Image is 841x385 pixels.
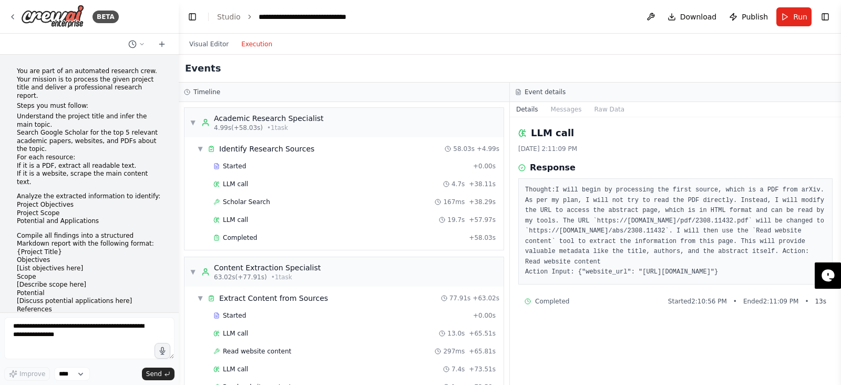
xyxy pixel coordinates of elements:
[469,347,496,356] span: + 65.81s
[473,162,496,170] span: + 0.00s
[19,370,45,378] span: Improve
[17,162,162,170] li: If it is a PDF, extract all readable text.
[93,11,119,23] div: BETA
[217,12,346,22] nav: breadcrumb
[223,311,246,320] span: Started
[223,365,248,373] span: LLM call
[17,306,162,314] h2: References
[818,9,833,24] button: Show right sidebar
[473,311,496,320] span: + 0.00s
[235,38,279,50] button: Execution
[153,38,170,50] button: Start a new chat
[680,12,717,22] span: Download
[223,329,248,338] span: LLM call
[267,124,288,132] span: • 1 task
[453,145,475,153] span: 58.03s
[17,201,162,209] li: Project Objectives
[124,38,149,50] button: Switch to previous chat
[469,234,496,242] span: + 58.03s
[17,192,162,225] li: Analyze the extracted information to identify:
[525,88,566,96] h3: Event details
[447,329,465,338] span: 13.0s
[742,12,768,22] span: Publish
[17,67,162,100] p: You are part of an automated research crew. Your mission is to process the given project title an...
[469,198,496,206] span: + 38.29s
[4,367,50,381] button: Improve
[449,294,471,302] span: 77.91s
[588,102,631,117] button: Raw Data
[193,88,220,96] h3: Timeline
[17,289,162,298] h2: Potential
[223,216,248,224] span: LLM call
[17,273,162,281] h2: Scope
[725,7,772,26] button: Publish
[17,129,162,154] li: Search Google Scholar for the top 5 relevant academic papers, websites, and PDFs about the topic.
[452,365,465,373] span: 7.4s
[17,102,162,110] p: Steps you must follow:
[219,144,314,154] div: Identify Research Sources
[214,273,267,281] span: 63.02s (+77.91s)
[793,12,807,22] span: Run
[518,145,833,153] div: [DATE] 2:11:09 PM
[197,145,203,153] span: ▼
[190,268,196,276] span: ▼
[443,347,465,356] span: 297ms
[531,126,574,140] h2: LLM call
[452,180,465,188] span: 4.7s
[185,61,221,76] h2: Events
[469,365,496,373] span: + 73.51s
[17,256,162,265] h2: Objectives
[223,347,291,356] span: Read website content
[469,329,496,338] span: + 65.51s
[223,162,246,170] span: Started
[477,145,499,153] span: + 4.99s
[217,13,241,21] a: Studio
[155,343,170,359] button: Click to speak your automation idea
[447,216,465,224] span: 19.7s
[17,170,162,186] li: If it is a website, scrape the main content text.
[271,273,292,281] span: • 1 task
[223,234,257,242] span: Completed
[17,232,162,322] li: Compile all findings into a structured Markdown report with the following format: [List objective...
[183,38,235,50] button: Visual Editor
[469,180,496,188] span: + 38.11s
[535,297,569,306] span: Completed
[185,9,200,24] button: Hide left sidebar
[219,293,328,303] div: Extract Content from Sources
[510,102,545,117] button: Details
[473,294,499,302] span: + 63.02s
[17,248,162,257] h1: {Project Title}
[743,297,798,306] span: Ended 2:11:09 PM
[17,209,162,218] li: Project Scope
[142,368,175,380] button: Send
[214,262,321,273] div: Content Extraction Specialist
[663,7,721,26] button: Download
[21,5,84,28] img: Logo
[214,113,324,124] div: Academic Research Specialist
[223,198,270,206] span: Scholar Search
[197,294,203,302] span: ▼
[223,180,248,188] span: LLM call
[443,198,465,206] span: 167ms
[469,216,496,224] span: + 57.97s
[530,161,576,174] h3: Response
[17,154,162,186] li: For each resource:
[17,217,162,226] li: Potential and Applications
[805,297,808,306] span: •
[776,7,812,26] button: Run
[525,185,826,278] pre: Thought:I will begin by processing the first source, which is a PDF from arXiv. As per my plan, I...
[545,102,588,117] button: Messages
[17,113,162,129] li: Understand the project title and infer the main topic.
[214,124,263,132] span: 4.99s (+58.03s)
[668,297,727,306] span: Started 2:10:56 PM
[146,370,162,378] span: Send
[733,297,737,306] span: •
[815,297,826,306] span: 13 s
[190,118,196,127] span: ▼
